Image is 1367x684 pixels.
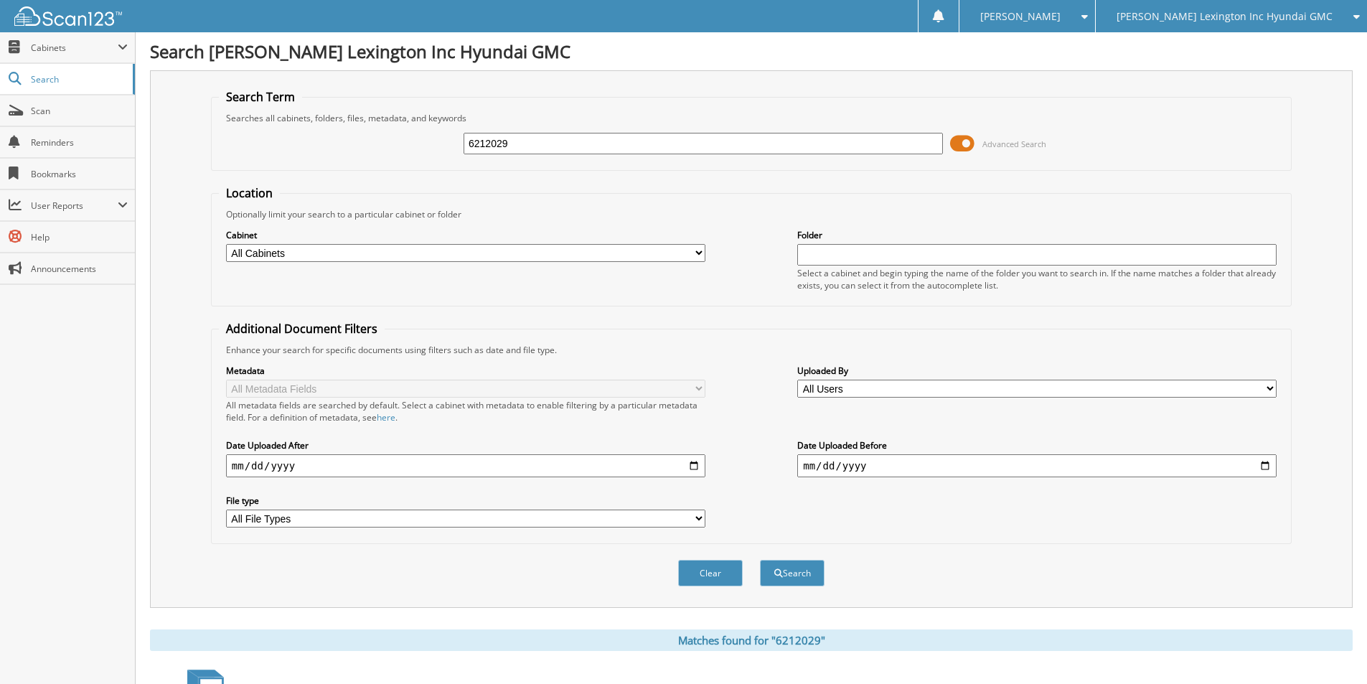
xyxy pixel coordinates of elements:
span: Advanced Search [982,139,1046,149]
legend: Additional Document Filters [219,321,385,337]
div: Matches found for "6212029" [150,629,1353,651]
span: Help [31,231,128,243]
span: [PERSON_NAME] Lexington Inc Hyundai GMC [1117,12,1333,21]
span: User Reports [31,200,118,212]
img: scan123-logo-white.svg [14,6,122,26]
span: Bookmarks [31,168,128,180]
div: All metadata fields are searched by default. Select a cabinet with metadata to enable filtering b... [226,399,705,423]
label: Folder [797,229,1277,241]
span: Cabinets [31,42,118,54]
input: end [797,454,1277,477]
legend: Search Term [219,89,302,105]
input: start [226,454,705,477]
label: Metadata [226,365,705,377]
button: Clear [678,560,743,586]
a: here [377,411,395,423]
label: Uploaded By [797,365,1277,377]
label: Date Uploaded Before [797,439,1277,451]
span: Announcements [31,263,128,275]
label: File type [226,495,705,507]
div: Optionally limit your search to a particular cabinet or folder [219,208,1284,220]
button: Search [760,560,825,586]
div: Searches all cabinets, folders, files, metadata, and keywords [219,112,1284,124]
label: Cabinet [226,229,705,241]
h1: Search [PERSON_NAME] Lexington Inc Hyundai GMC [150,39,1353,63]
div: Select a cabinet and begin typing the name of the folder you want to search in. If the name match... [797,267,1277,291]
span: Scan [31,105,128,117]
div: Enhance your search for specific documents using filters such as date and file type. [219,344,1284,356]
legend: Location [219,185,280,201]
span: Search [31,73,126,85]
span: [PERSON_NAME] [980,12,1061,21]
span: Reminders [31,136,128,149]
label: Date Uploaded After [226,439,705,451]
